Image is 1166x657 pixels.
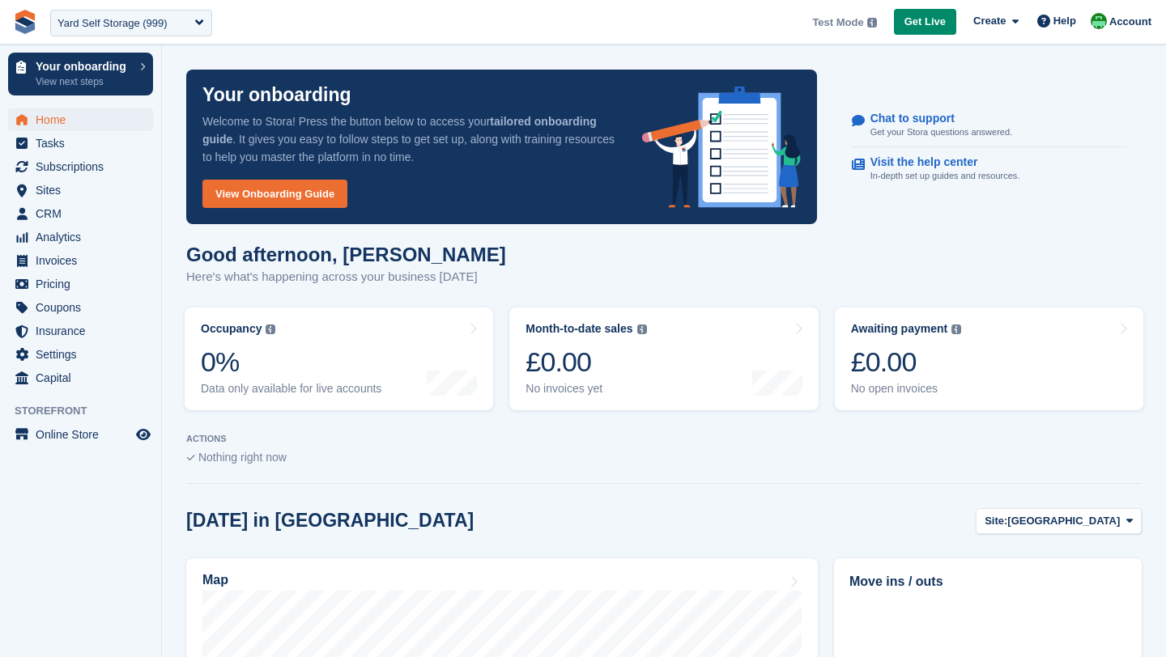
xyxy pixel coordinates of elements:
[36,423,133,446] span: Online Store
[8,226,153,248] a: menu
[201,322,262,336] div: Occupancy
[1007,513,1120,529] span: [GEOGRAPHIC_DATA]
[870,125,1012,139] p: Get your Stora questions answered.
[202,180,347,208] a: View Onboarding Guide
[1053,13,1076,29] span: Help
[851,322,948,336] div: Awaiting payment
[36,367,133,389] span: Capital
[8,320,153,342] a: menu
[637,324,647,334] img: icon-info-grey-7440780725fd019a000dd9b08b2336e03edf1995a4989e88bcd33f0948082b44.svg
[185,307,493,410] a: Occupancy 0% Data only available for live accounts
[951,324,961,334] img: icon-info-grey-7440780725fd019a000dd9b08b2336e03edf1995a4989e88bcd33f0948082b44.svg
[36,155,133,178] span: Subscriptions
[8,296,153,319] a: menu
[973,13,1006,29] span: Create
[1109,14,1151,30] span: Account
[870,169,1020,183] p: In-depth set up guides and resources.
[894,9,956,36] a: Get Live
[186,268,506,286] p: Here's what's happening across your business [DATE]
[526,345,646,379] div: £0.00
[1091,13,1107,29] img: Laura Carlisle
[57,15,168,32] div: Yard Self Storage (999)
[8,179,153,201] a: menu
[904,14,946,30] span: Get Live
[266,324,275,334] img: icon-info-grey-7440780725fd019a000dd9b08b2336e03edf1995a4989e88bcd33f0948082b44.svg
[870,112,999,125] p: Chat to support
[985,513,1007,529] span: Site:
[36,343,133,366] span: Settings
[186,455,195,461] img: blank_slate_check_icon-ba018cac091ee9be17c0a81a6c232d5eb81de652e7a59be601be346b1b6ddf79.svg
[8,132,153,155] a: menu
[526,322,632,336] div: Month-to-date sales
[8,273,153,295] a: menu
[186,244,506,265] h1: Good afternoon, [PERSON_NAME]
[36,320,133,342] span: Insurance
[849,572,1126,591] h2: Move ins / outs
[36,179,133,201] span: Sites
[36,296,133,319] span: Coupons
[8,53,153,95] a: Your onboarding View next steps
[8,249,153,272] a: menu
[201,382,381,396] div: Data only available for live accounts
[36,273,133,295] span: Pricing
[36,61,132,72] p: Your onboarding
[526,382,646,396] div: No invoices yet
[202,86,351,104] p: Your onboarding
[851,382,962,396] div: No open invoices
[8,343,153,366] a: menu
[8,108,153,131] a: menu
[36,132,133,155] span: Tasks
[201,345,381,379] div: 0%
[509,307,818,410] a: Month-to-date sales £0.00 No invoices yet
[852,147,1126,191] a: Visit the help center In-depth set up guides and resources.
[642,87,801,208] img: onboarding-info-6c161a55d2c0e0a8cae90662b2fe09162a5109e8cc188191df67fb4f79e88e88.svg
[852,104,1126,148] a: Chat to support Get your Stora questions answered.
[198,451,287,464] span: Nothing right now
[851,345,962,379] div: £0.00
[13,10,37,34] img: stora-icon-8386f47178a22dfd0bd8f6a31ec36ba5ce8667c1dd55bd0f319d3a0aa187defe.svg
[870,155,1007,169] p: Visit the help center
[36,74,132,89] p: View next steps
[186,510,474,532] h2: [DATE] in [GEOGRAPHIC_DATA]
[976,508,1142,535] button: Site: [GEOGRAPHIC_DATA]
[134,425,153,444] a: Preview store
[812,15,863,31] span: Test Mode
[186,434,1142,444] p: ACTIONS
[835,307,1143,410] a: Awaiting payment £0.00 No open invoices
[36,202,133,225] span: CRM
[202,573,228,587] h2: Map
[8,155,153,178] a: menu
[867,18,877,28] img: icon-info-grey-7440780725fd019a000dd9b08b2336e03edf1995a4989e88bcd33f0948082b44.svg
[8,423,153,446] a: menu
[36,249,133,272] span: Invoices
[8,202,153,225] a: menu
[36,226,133,248] span: Analytics
[36,108,133,131] span: Home
[8,367,153,389] a: menu
[202,112,616,166] p: Welcome to Stora! Press the button below to access your . It gives you easy to follow steps to ge...
[15,403,161,419] span: Storefront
